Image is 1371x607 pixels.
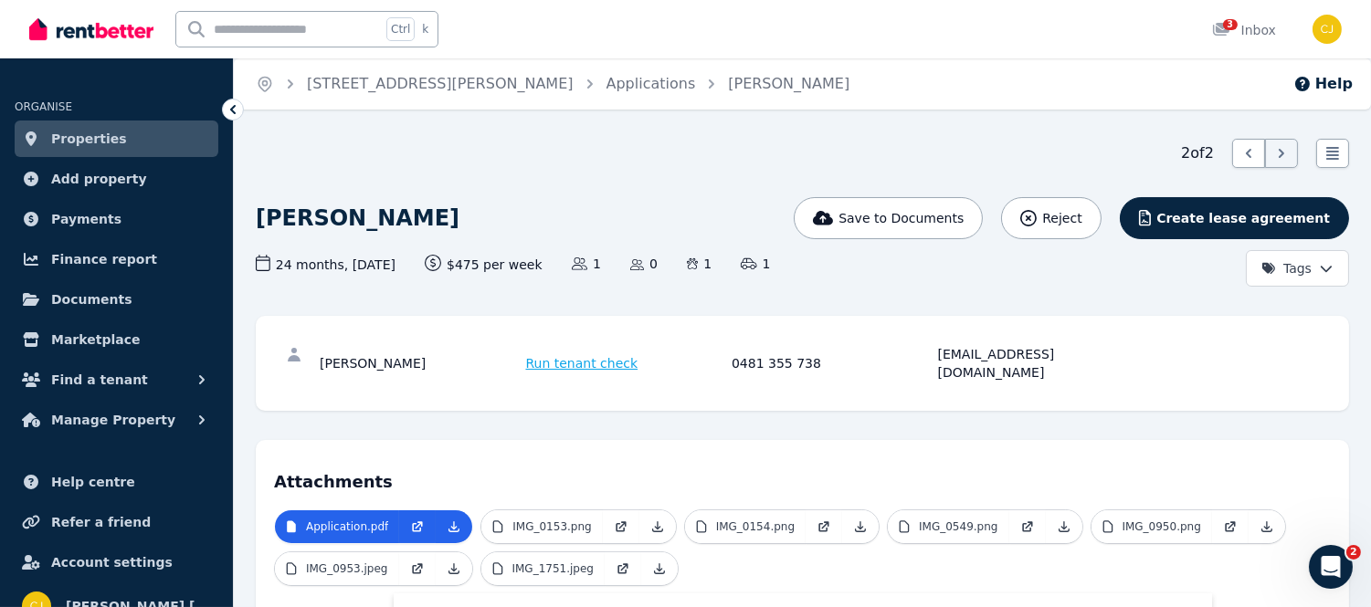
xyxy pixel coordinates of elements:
p: IMG_0549.png [919,519,997,534]
button: Save to Documents [794,197,984,239]
a: Marketplace [15,321,218,358]
img: RentBetter [29,16,153,43]
nav: Breadcrumb [234,58,871,110]
p: IMG_0153.png [512,519,591,534]
span: k [422,22,428,37]
div: [PERSON_NAME] [320,345,521,382]
div: 0481 355 738 [732,345,933,382]
span: 2 of 2 [1181,142,1214,164]
a: Applications [606,75,696,92]
span: 0 [630,255,658,273]
a: Download Attachment [436,510,472,543]
a: Download Attachment [842,510,879,543]
span: 2 [1346,545,1361,560]
a: Add property [15,161,218,197]
span: Ctrl [386,17,415,41]
a: IMG_1751.jpeg [481,552,606,585]
a: IMG_0953.jpeg [275,552,399,585]
p: IMG_0953.jpeg [306,561,388,576]
a: Download Attachment [1249,510,1285,543]
span: Run tenant check [526,354,638,372]
span: Documents [51,288,132,310]
a: Account settings [15,544,218,581]
span: Tags [1261,259,1312,277]
a: Download Attachment [639,510,676,543]
span: Payments [51,208,121,230]
a: IMG_0549.png [888,510,1008,543]
span: 1 [741,255,770,273]
span: Finance report [51,248,157,270]
h4: Attachments [274,458,1331,495]
span: 24 months , [DATE] [256,255,395,274]
span: Help centre [51,471,135,493]
a: IMG_0153.png [481,510,602,543]
p: IMG_0950.png [1123,519,1201,534]
span: Account settings [51,551,173,573]
span: Find a tenant [51,369,148,391]
a: Download Attachment [641,552,678,585]
span: Create lease agreement [1156,209,1330,227]
p: IMG_1751.jpeg [512,561,595,576]
a: Documents [15,281,218,318]
a: Open in new Tab [399,552,436,585]
img: Cameron James Peppin [1313,15,1342,44]
a: Open in new Tab [399,510,436,543]
span: 1 [687,255,712,273]
span: Reject [1042,209,1081,227]
button: Create lease agreement [1120,197,1349,239]
a: IMG_0154.png [685,510,806,543]
a: Open in new Tab [605,552,641,585]
a: Application.pdf [275,510,399,543]
span: Save to Documents [838,209,964,227]
button: Find a tenant [15,361,218,398]
a: Finance report [15,241,218,277]
a: [PERSON_NAME] [728,75,849,92]
span: $475 per week [425,255,543,274]
div: Inbox [1212,21,1276,39]
button: Help [1293,73,1353,95]
a: Download Attachment [1046,510,1082,543]
p: IMG_0154.png [716,519,795,534]
a: Help centre [15,464,218,500]
a: Refer a friend [15,504,218,540]
span: Refer a friend [51,511,151,533]
span: 3 [1223,19,1238,30]
a: Download Attachment [436,552,472,585]
iframe: Intercom live chat [1309,545,1353,589]
h1: [PERSON_NAME] [256,204,459,233]
button: Tags [1246,250,1349,287]
a: Open in new Tab [1212,510,1249,543]
div: [EMAIL_ADDRESS][DOMAIN_NAME] [938,345,1139,382]
a: Open in new Tab [806,510,842,543]
a: Open in new Tab [1009,510,1046,543]
span: Properties [51,128,127,150]
a: Properties [15,120,218,157]
span: Marketplace [51,329,140,351]
button: Reject [1001,197,1101,239]
p: Application.pdf [306,519,388,534]
span: 1 [572,255,601,273]
button: Manage Property [15,402,218,438]
a: Payments [15,201,218,237]
a: IMG_0950.png [1092,510,1212,543]
a: Open in new Tab [603,510,639,543]
span: ORGANISE [15,100,72,113]
span: Add property [51,168,147,190]
a: [STREET_ADDRESS][PERSON_NAME] [307,75,574,92]
span: Manage Property [51,409,175,431]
